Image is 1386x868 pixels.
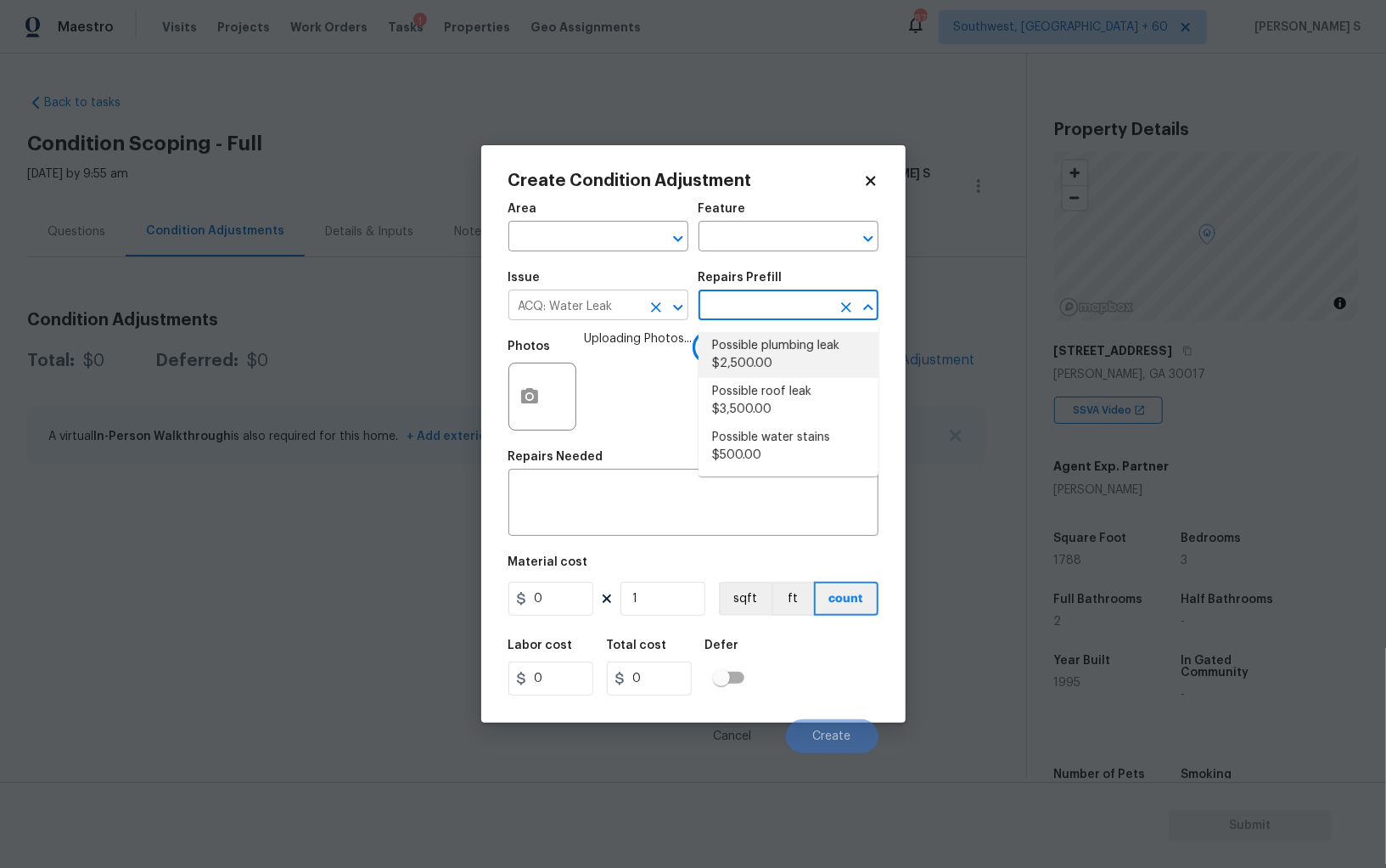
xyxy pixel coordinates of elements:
[585,330,693,441] span: Uploading Photos...
[687,719,779,753] button: Cancel
[508,640,573,651] h5: Labor cost
[714,730,752,743] span: Cancel
[508,203,537,215] h5: Area
[508,272,541,284] h5: Issue
[699,378,878,424] li: Possible roof leak $3,500.00
[508,341,551,352] h5: Photos
[786,719,878,753] button: Create
[666,296,690,319] button: Open
[699,332,878,378] li: Possible plumbing leak $2,500.00
[705,640,739,651] h5: Defer
[644,296,668,319] button: Clear
[699,424,878,470] li: Possible water stains $500.00
[699,272,783,284] h5: Repairs Prefill
[508,451,603,463] h5: Repairs Needed
[856,227,880,251] button: Open
[508,172,863,189] h2: Create Condition Adjustment
[856,296,880,319] button: Close
[508,556,588,568] h5: Material cost
[607,640,667,651] h5: Total cost
[814,582,878,616] button: count
[666,227,690,251] button: Open
[813,730,851,743] span: Create
[719,582,772,616] button: sqft
[699,203,746,215] h5: Feature
[772,582,814,616] button: ft
[834,296,858,319] button: Clear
